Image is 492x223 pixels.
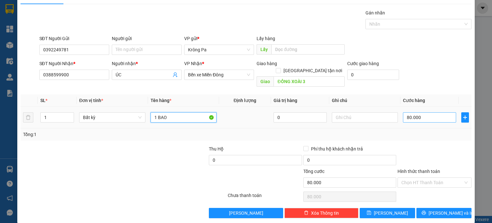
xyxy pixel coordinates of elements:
[257,76,274,87] span: Giao
[311,210,339,217] span: Xóa Thông tin
[271,44,345,55] input: Dọc đường
[112,60,182,67] div: Người nhận
[403,98,425,103] span: Cước hàng
[374,210,408,217] span: [PERSON_NAME]
[365,10,385,15] label: Gán nhãn
[151,98,171,103] span: Tên hàng
[23,131,190,138] div: Tổng: 1
[329,94,400,107] th: Ghi chú
[209,146,224,151] span: Thu Hộ
[57,24,110,32] span: Gửi: 0325820621
[57,17,81,22] span: [DATE] 13:38
[234,98,256,103] span: Định lượng
[257,61,277,66] span: Giao hàng
[39,60,109,67] div: SĐT Người Nhận
[429,210,473,217] span: [PERSON_NAME] và In
[274,112,327,123] input: 0
[308,145,365,152] span: Phí thu hộ khách nhận trả
[347,70,399,80] input: Cước giao hàng
[39,35,109,42] div: SĐT Người Gửi
[281,67,345,74] span: [GEOGRAPHIC_DATA] tận nơi
[151,112,217,123] input: VD: Bàn, Ghế
[347,61,379,66] label: Cước giao hàng
[416,208,472,218] button: printer[PERSON_NAME] và In
[422,210,426,216] span: printer
[229,210,263,217] span: [PERSON_NAME]
[461,112,469,123] button: plus
[360,208,415,218] button: save[PERSON_NAME]
[173,72,178,77] span: user-add
[332,112,398,123] input: Ghi Chú
[184,35,254,42] div: VP gửi
[209,208,283,218] button: [PERSON_NAME]
[16,4,43,14] b: Cô Hai
[188,45,250,55] span: Krông Pa
[23,112,33,123] button: delete
[79,98,103,103] span: Đơn vị tính
[57,35,85,43] span: Krông Pa
[188,70,250,80] span: Bến xe Miền Đông
[462,115,469,120] span: plus
[112,35,182,42] div: Người gửi
[257,44,271,55] span: Lấy
[274,76,345,87] input: Dọc đường
[257,36,275,41] span: Lấy hàng
[284,208,358,218] button: deleteXóa Thông tin
[40,98,45,103] span: SL
[303,169,324,174] span: Tổng cước
[184,61,202,66] span: VP Nhận
[274,98,297,103] span: Giá trị hàng
[3,20,36,30] h2: 69ZGDUYW
[227,192,302,203] div: Chưa thanh toán
[304,210,308,216] span: delete
[398,169,440,174] label: Hình thức thanh toán
[57,44,129,56] span: 2 THÙNG+1 BAO
[83,113,141,122] span: Bất kỳ
[367,210,371,216] span: save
